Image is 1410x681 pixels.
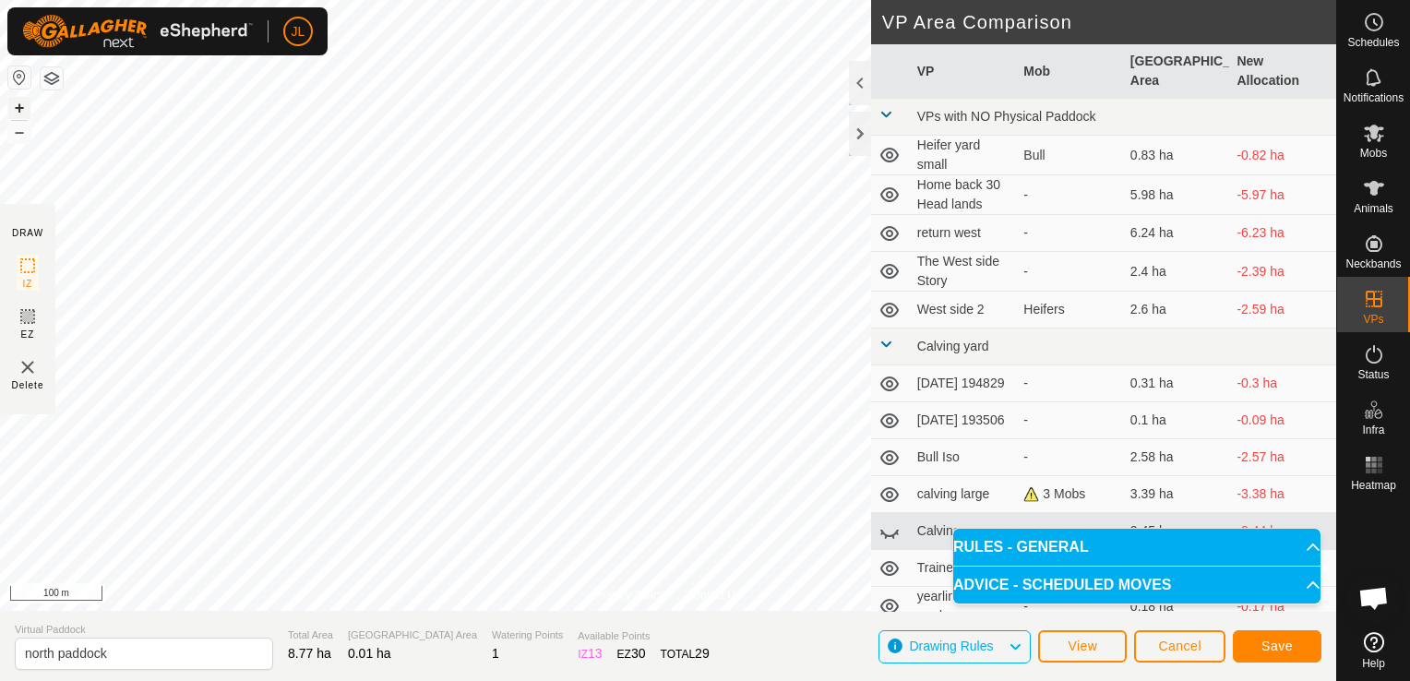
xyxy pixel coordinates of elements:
[1123,402,1230,439] td: 0.1 ha
[288,627,333,643] span: Total Area
[1123,215,1230,252] td: 6.24 ha
[910,292,1017,329] td: West side 2
[292,22,305,42] span: JL
[1229,215,1336,252] td: -6.23 ha
[1023,300,1116,319] div: Heifers
[953,567,1320,603] p-accordion-header: ADVICE - SCHEDULED MOVES
[695,646,710,661] span: 29
[910,175,1017,215] td: Home back 30 Head lands
[1229,513,1336,550] td: -2.44 ha
[617,644,646,663] div: EZ
[1363,314,1383,325] span: VPs
[348,646,391,661] span: 0.01 ha
[1229,587,1336,627] td: -0.17 ha
[21,328,35,341] span: EZ
[910,365,1017,402] td: [DATE] 194829
[1123,587,1230,627] td: 0.18 ha
[917,109,1096,124] span: VPs with NO Physical Paddock
[492,627,563,643] span: Watering Points
[12,378,44,392] span: Delete
[1229,476,1336,513] td: -3.38 ha
[23,277,33,291] span: IZ
[953,540,1089,555] span: RULES - GENERAL
[909,639,993,653] span: Drawing Rules
[1344,92,1404,103] span: Notifications
[1360,148,1387,159] span: Mobs
[588,646,603,661] span: 13
[1023,146,1116,165] div: Bull
[22,15,253,48] img: Gallagher Logo
[631,646,646,661] span: 30
[15,622,273,638] span: Virtual Paddock
[1023,185,1116,205] div: -
[910,215,1017,252] td: return west
[1123,44,1230,99] th: [GEOGRAPHIC_DATA] Area
[953,529,1320,566] p-accordion-header: RULES - GENERAL
[1229,252,1336,292] td: -2.39 ha
[1023,223,1116,243] div: -
[1023,448,1116,467] div: -
[1233,630,1321,663] button: Save
[1362,424,1384,436] span: Infra
[1038,630,1127,663] button: View
[1345,258,1401,269] span: Neckbands
[17,356,39,378] img: VP
[578,644,602,663] div: IZ
[41,67,63,90] button: Map Layers
[910,587,1017,627] td: yearling heifer yard
[917,339,989,353] span: Calving yard
[1229,365,1336,402] td: -0.3 ha
[1351,480,1396,491] span: Heatmap
[595,587,664,603] a: Privacy Policy
[1158,639,1201,653] span: Cancel
[1123,292,1230,329] td: 2.6 ha
[8,121,30,143] button: –
[882,11,1336,33] h2: VP Area Comparison
[910,513,1017,550] td: Calving prep
[1123,136,1230,175] td: 0.83 ha
[1229,439,1336,476] td: -2.57 ha
[1229,44,1336,99] th: New Allocation
[1261,639,1293,653] span: Save
[910,476,1017,513] td: calving large
[1229,175,1336,215] td: -5.97 ha
[578,628,709,644] span: Available Points
[1346,570,1402,626] div: Open chat
[1229,402,1336,439] td: -0.09 ha
[8,97,30,119] button: +
[288,646,331,661] span: 8.77 ha
[1354,203,1393,214] span: Animals
[661,644,710,663] div: TOTAL
[1023,411,1116,430] div: -
[910,439,1017,476] td: Bull Iso
[1123,439,1230,476] td: 2.58 ha
[1337,625,1410,676] a: Help
[910,402,1017,439] td: [DATE] 193506
[953,578,1171,592] span: ADVICE - SCHEDULED MOVES
[492,646,499,661] span: 1
[1023,484,1116,504] div: 3 Mobs
[1134,630,1225,663] button: Cancel
[1357,369,1389,380] span: Status
[12,226,43,240] div: DRAW
[1229,292,1336,329] td: -2.59 ha
[8,66,30,89] button: Reset Map
[910,550,1017,587] td: Trainer
[1123,175,1230,215] td: 5.98 ha
[1229,136,1336,175] td: -0.82 ha
[1123,365,1230,402] td: 0.31 ha
[1016,44,1123,99] th: Mob
[1123,252,1230,292] td: 2.4 ha
[1123,513,1230,550] td: 2.45 ha
[1023,262,1116,281] div: -
[1023,374,1116,393] div: -
[910,252,1017,292] td: The West side Story
[1068,639,1097,653] span: View
[1362,658,1385,669] span: Help
[1347,37,1399,48] span: Schedules
[910,44,1017,99] th: VP
[910,136,1017,175] td: Heifer yard small
[1023,521,1116,541] div: -
[1123,476,1230,513] td: 3.39 ha
[1023,597,1116,616] div: -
